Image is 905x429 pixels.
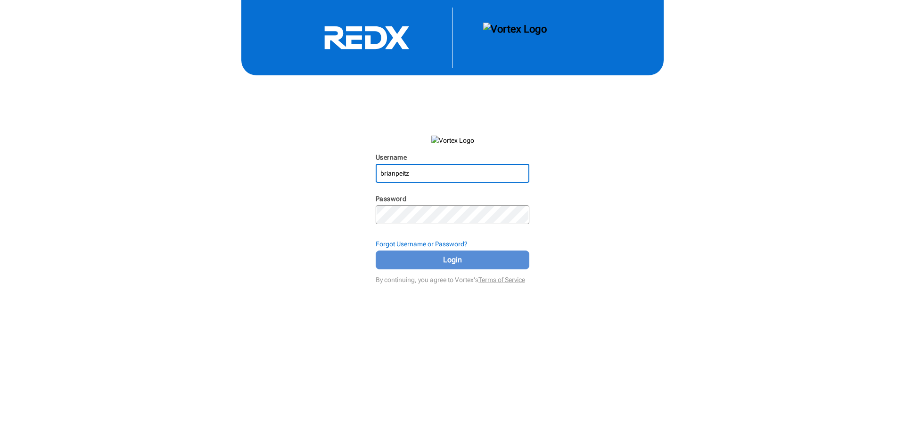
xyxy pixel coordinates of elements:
strong: Forgot Username or Password? [376,240,468,248]
div: Forgot Username or Password? [376,239,529,249]
a: Terms of Service [478,276,525,283]
span: Login [387,254,518,266]
img: Vortex Logo [431,136,474,145]
svg: RedX Logo [296,25,437,50]
img: Vortex Logo [483,23,547,53]
label: Password [376,195,406,202]
div: By continuing, you agree to Vortex's [376,271,529,284]
label: Username [376,154,407,161]
button: Login [376,251,529,269]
